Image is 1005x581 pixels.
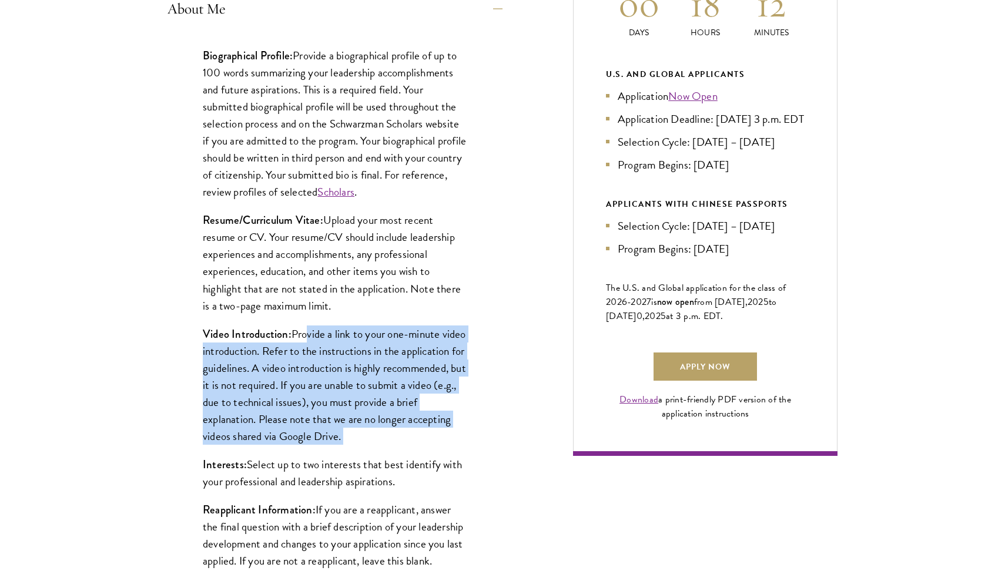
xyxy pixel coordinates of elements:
strong: Resume/Curriculum Vitae: [203,212,323,228]
li: Application Deadline: [DATE] 3 p.m. EDT [606,110,805,127]
p: If you are a reapplicant, answer the final question with a brief description of your leadership d... [203,501,467,569]
a: Download [619,392,658,407]
p: Provide a biographical profile of up to 100 words summarizing your leadership accomplishments and... [203,47,467,201]
p: Minutes [738,26,805,39]
span: now open [657,295,694,308]
span: is [651,295,657,309]
p: Upload your most recent resume or CV. Your resume/CV should include leadership experiences and ac... [203,211,467,314]
li: Program Begins: [DATE] [606,240,805,257]
li: Application [606,88,805,105]
strong: Reapplicant Information: [203,502,316,518]
li: Program Begins: [DATE] [606,156,805,173]
span: 5 [763,295,769,309]
li: Selection Cycle: [DATE] – [DATE] [606,217,805,234]
span: 0 [636,309,642,323]
span: The U.S. and Global application for the class of 202 [606,281,786,309]
a: Scholars [317,183,354,200]
span: 6 [622,295,627,309]
span: 202 [748,295,763,309]
span: from [DATE], [694,295,748,309]
strong: Biographical Profile: [203,48,293,63]
span: 202 [645,309,661,323]
span: -202 [627,295,646,309]
span: to [DATE] [606,295,776,323]
p: Provide a link to your one-minute video introduction. Refer to the instructions in the applicatio... [203,325,467,445]
span: at 3 p.m. EDT. [666,309,723,323]
strong: Video Introduction: [203,326,292,342]
span: 5 [661,309,666,323]
strong: Interests: [203,456,247,472]
div: APPLICANTS WITH CHINESE PASSPORTS [606,197,805,211]
span: 7 [646,295,651,309]
a: Now Open [668,88,718,105]
p: Hours [672,26,739,39]
p: Days [606,26,672,39]
span: , [642,309,645,323]
p: Select up to two interests that best identify with your professional and leadership aspirations. [203,456,467,490]
div: a print-friendly PDF version of the application instructions [606,392,805,421]
li: Selection Cycle: [DATE] – [DATE] [606,133,805,150]
div: U.S. and Global Applicants [606,67,805,82]
a: Apply Now [654,352,757,381]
